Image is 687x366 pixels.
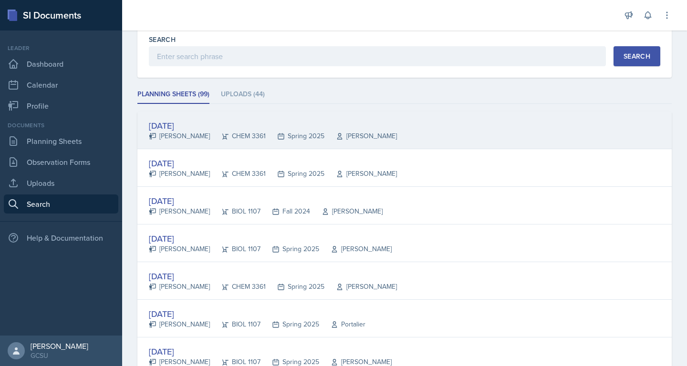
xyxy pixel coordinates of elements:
[149,46,606,66] input: Enter search phrase
[149,244,210,254] div: [PERSON_NAME]
[149,35,176,44] label: Search
[310,206,383,216] div: [PERSON_NAME]
[149,345,392,358] div: [DATE]
[149,206,210,216] div: [PERSON_NAME]
[31,351,88,360] div: GCSU
[624,52,650,60] div: Search
[149,232,392,245] div: [DATE]
[31,341,88,351] div: [PERSON_NAME]
[210,244,260,254] div: BIOL 1107
[266,131,324,141] div: Spring 2025
[149,131,210,141] div: [PERSON_NAME]
[149,119,397,132] div: [DATE]
[324,282,397,292] div: [PERSON_NAME]
[260,319,319,329] div: Spring 2025
[260,244,319,254] div: Spring 2025
[614,46,660,66] button: Search
[324,131,397,141] div: [PERSON_NAME]
[4,132,118,151] a: Planning Sheets
[149,194,383,207] div: [DATE]
[210,319,260,329] div: BIOL 1107
[319,244,392,254] div: [PERSON_NAME]
[149,319,210,329] div: [PERSON_NAME]
[4,44,118,52] div: Leader
[4,194,118,213] a: Search
[149,270,397,283] div: [DATE]
[4,121,118,130] div: Documents
[4,173,118,193] a: Uploads
[4,152,118,172] a: Observation Forms
[260,206,310,216] div: Fall 2024
[4,54,118,73] a: Dashboard
[4,228,118,247] div: Help & Documentation
[149,307,365,320] div: [DATE]
[210,282,266,292] div: CHEM 3361
[137,85,209,104] li: Planning Sheets (99)
[210,131,266,141] div: CHEM 3361
[210,206,260,216] div: BIOL 1107
[149,157,397,170] div: [DATE]
[221,85,265,104] li: Uploads (44)
[324,169,397,179] div: [PERSON_NAME]
[4,96,118,115] a: Profile
[210,169,266,179] div: CHEM 3361
[266,282,324,292] div: Spring 2025
[149,282,210,292] div: [PERSON_NAME]
[319,319,365,329] div: Portalier
[266,169,324,179] div: Spring 2025
[4,75,118,94] a: Calendar
[149,169,210,179] div: [PERSON_NAME]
